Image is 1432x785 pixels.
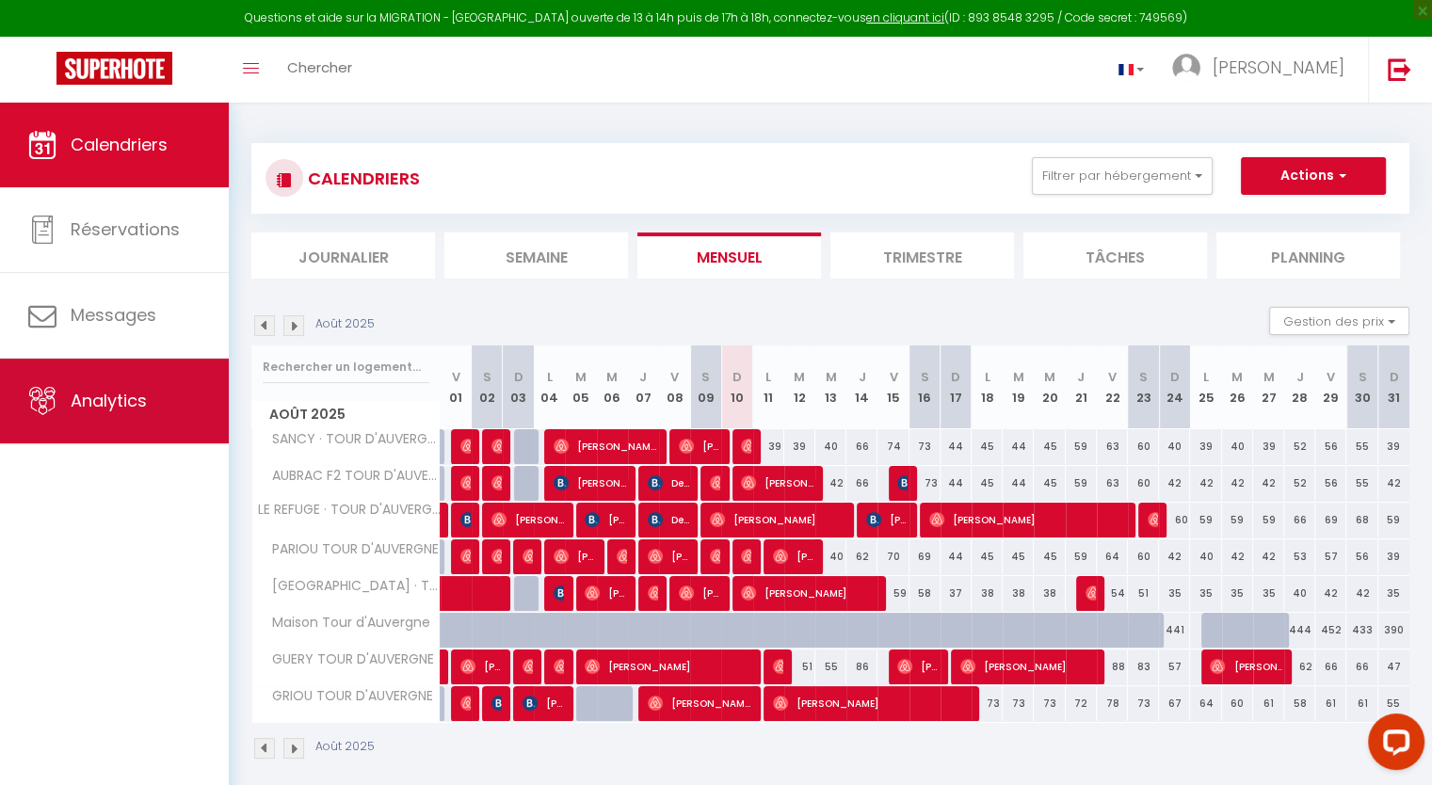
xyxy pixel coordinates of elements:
[523,685,564,721] span: [PERSON_NAME]
[639,368,647,386] abbr: J
[287,57,352,77] span: Chercher
[972,429,1003,464] div: 45
[1097,686,1128,721] div: 78
[866,9,944,25] a: en cliquant ici
[701,368,710,386] abbr: S
[1148,502,1158,537] span: [PERSON_NAME]
[1253,429,1284,464] div: 39
[1213,56,1344,79] span: [PERSON_NAME]
[1378,686,1409,721] div: 55
[1296,368,1304,386] abbr: J
[1044,368,1055,386] abbr: M
[877,576,909,611] div: 59
[985,368,990,386] abbr: L
[1269,307,1409,335] button: Gestion des prix
[1097,429,1128,464] div: 63
[585,502,626,537] span: [PERSON_NAME]
[1378,503,1409,537] div: 59
[670,368,679,386] abbr: V
[1190,466,1221,501] div: 42
[753,345,784,429] th: 11
[1378,576,1409,611] div: 35
[741,575,876,611] span: [PERSON_NAME]
[877,429,909,464] div: 74
[1077,368,1085,386] abbr: J
[815,539,846,574] div: 40
[1097,539,1128,574] div: 64
[815,345,846,429] th: 13
[1346,649,1377,684] div: 66
[1222,503,1253,537] div: 59
[1086,575,1096,611] span: Solenn Louapre
[1222,466,1253,501] div: 42
[1128,576,1159,611] div: 51
[1388,57,1411,81] img: logout
[255,429,443,450] span: SANCY · TOUR D'AUVERGNE
[1315,576,1346,611] div: 42
[315,315,375,333] p: Août 2025
[1284,345,1315,429] th: 28
[1253,466,1284,501] div: 42
[859,368,866,386] abbr: J
[1210,649,1282,684] span: [PERSON_NAME]
[1128,429,1159,464] div: 60
[565,345,596,429] th: 05
[941,345,972,429] th: 17
[1097,466,1128,501] div: 63
[1284,466,1315,501] div: 52
[56,52,172,85] img: Super Booking
[1003,429,1034,464] div: 44
[1216,232,1400,279] li: Planning
[846,345,877,429] th: 14
[1034,345,1065,429] th: 20
[1222,345,1253,429] th: 26
[909,576,941,611] div: 58
[1128,686,1159,721] div: 73
[1378,649,1409,684] div: 47
[1128,466,1159,501] div: 60
[1066,345,1097,429] th: 21
[830,232,1014,279] li: Trimestre
[1159,345,1190,429] th: 24
[846,539,877,574] div: 62
[637,232,821,279] li: Mensuel
[71,133,168,156] span: Calendriers
[1003,686,1034,721] div: 73
[460,685,471,721] span: [PERSON_NAME]
[1128,345,1159,429] th: 23
[554,649,564,684] span: [PERSON_NAME]
[1284,539,1315,574] div: 53
[951,368,960,386] abbr: D
[491,538,502,574] span: [PERSON_NAME]
[1108,368,1117,386] abbr: V
[491,685,502,721] span: [PERSON_NAME]
[1158,37,1368,103] a: ... [PERSON_NAME]
[1284,613,1315,648] div: 444
[941,576,972,611] div: 37
[721,345,752,429] th: 10
[1315,613,1346,648] div: 452
[585,649,750,684] span: [PERSON_NAME]
[1222,539,1253,574] div: 42
[503,345,534,429] th: 03
[554,575,564,611] span: [PERSON_NAME] [PERSON_NAME]
[877,539,909,574] div: 70
[1066,429,1097,464] div: 59
[255,686,438,707] span: GRIOU TOUR D'AUVERGNE
[1190,539,1221,574] div: 40
[659,345,690,429] th: 08
[523,649,533,684] span: [PERSON_NAME]
[1284,503,1315,537] div: 66
[534,345,565,429] th: 04
[1159,466,1190,501] div: 42
[472,345,503,429] th: 02
[303,157,420,200] h3: CALENDRIERS
[741,465,813,501] span: [PERSON_NAME]
[1003,345,1034,429] th: 19
[1159,649,1190,684] div: 57
[1231,368,1243,386] abbr: M
[1097,576,1128,611] div: 54
[628,345,659,429] th: 07
[648,575,658,611] span: [PERSON_NAME]
[1190,686,1221,721] div: 64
